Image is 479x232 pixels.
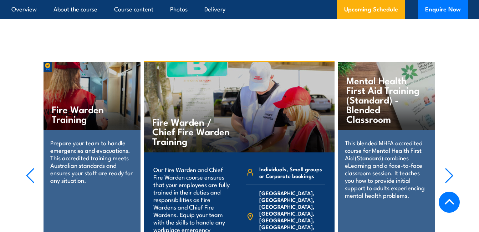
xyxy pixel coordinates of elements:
h4: Fire Warden Training [52,104,126,123]
h4: Fire Warden / Chief Fire Warden Training [152,117,236,146]
span: Individuals, Small groups or Corporate bookings [259,166,325,179]
p: Prepare your team to handle emergencies and evacuations. This accredited training meets Australia... [50,139,133,184]
h4: Mental Health First Aid Training (Standard) - Blended Classroom [346,75,421,123]
p: This blended MHFA accredited course for Mental Health First Aid (Standard) combines eLearning and... [345,139,428,199]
